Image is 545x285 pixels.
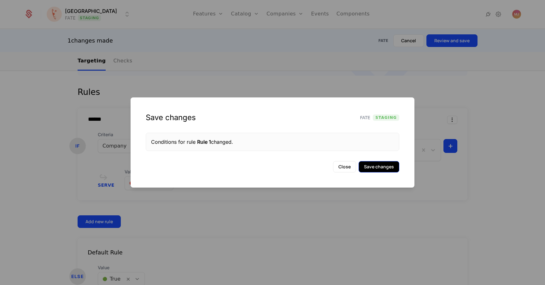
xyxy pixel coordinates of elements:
button: Close [333,161,356,172]
div: Conditions for rule changed. [151,138,394,146]
div: Save changes [146,113,196,123]
button: Save changes [359,161,399,172]
span: FATE [360,114,371,121]
span: Rule 1 [197,139,211,145]
span: Staging [373,114,399,121]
